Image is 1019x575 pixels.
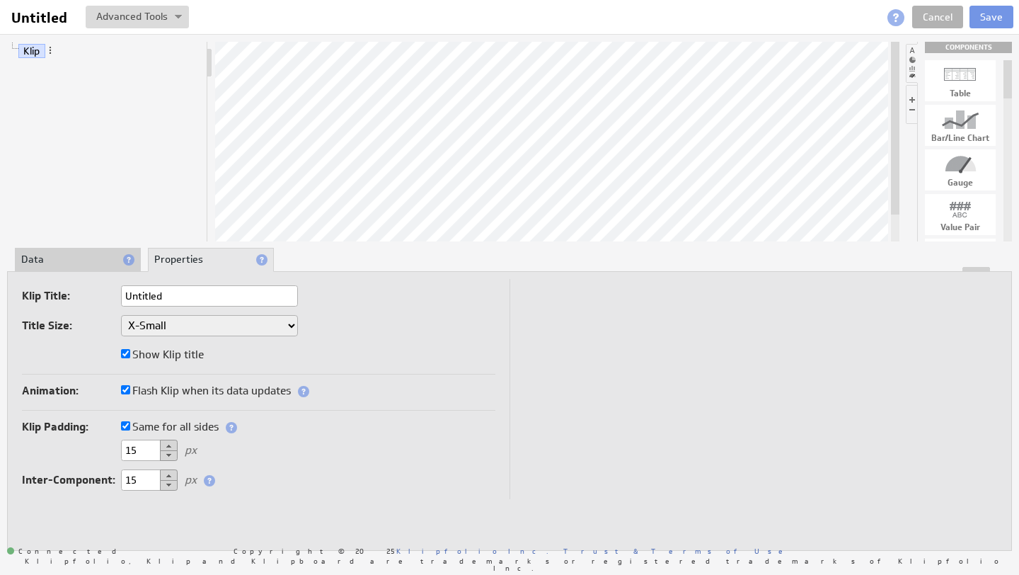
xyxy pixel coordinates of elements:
label: Inter-Component: [22,470,121,490]
a: Klip [18,44,45,58]
div: Table [925,89,996,98]
img: button-savedrop.png [175,15,182,21]
span: Connected: ID: dpnc-26 Online: true [7,547,125,556]
input: Untitled [6,6,77,30]
input: Same for all sides [121,421,130,431]
div: Bar/Line Chart [925,134,996,142]
label: px [185,474,197,485]
input: Show Klip title [121,349,130,358]
a: Trust & Terms of Use [563,546,793,556]
li: Hide or show the component controls palette [906,85,917,124]
label: Show Klip title [121,345,204,365]
a: Klipfolio Inc. [396,546,548,556]
button: Save [969,6,1013,28]
div: Value Pair [925,223,996,232]
span: Copyright © 2025 [234,547,548,554]
label: Klip Title: [22,286,121,306]
label: Title Size: [22,316,121,336]
label: Flash Klip when its data updates [121,381,291,401]
li: Data [15,248,141,272]
label: Klip Padding: [22,417,121,437]
li: Properties [148,248,274,272]
label: Same for all sides [121,417,219,437]
label: px [185,445,197,455]
a: Cancel [912,6,963,28]
div: Drag & drop components onto the workspace [925,42,1012,53]
div: Gauge [925,178,996,187]
span: More actions [45,45,55,55]
li: Hide or show the component palette [906,44,918,83]
input: Flash Klip when its data updates [121,385,130,394]
span: Klipfolio, Klip and Klipboard are trademarks or registered trademarks of Klipfolio Inc. [14,557,1012,571]
label: Animation: [22,381,121,401]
